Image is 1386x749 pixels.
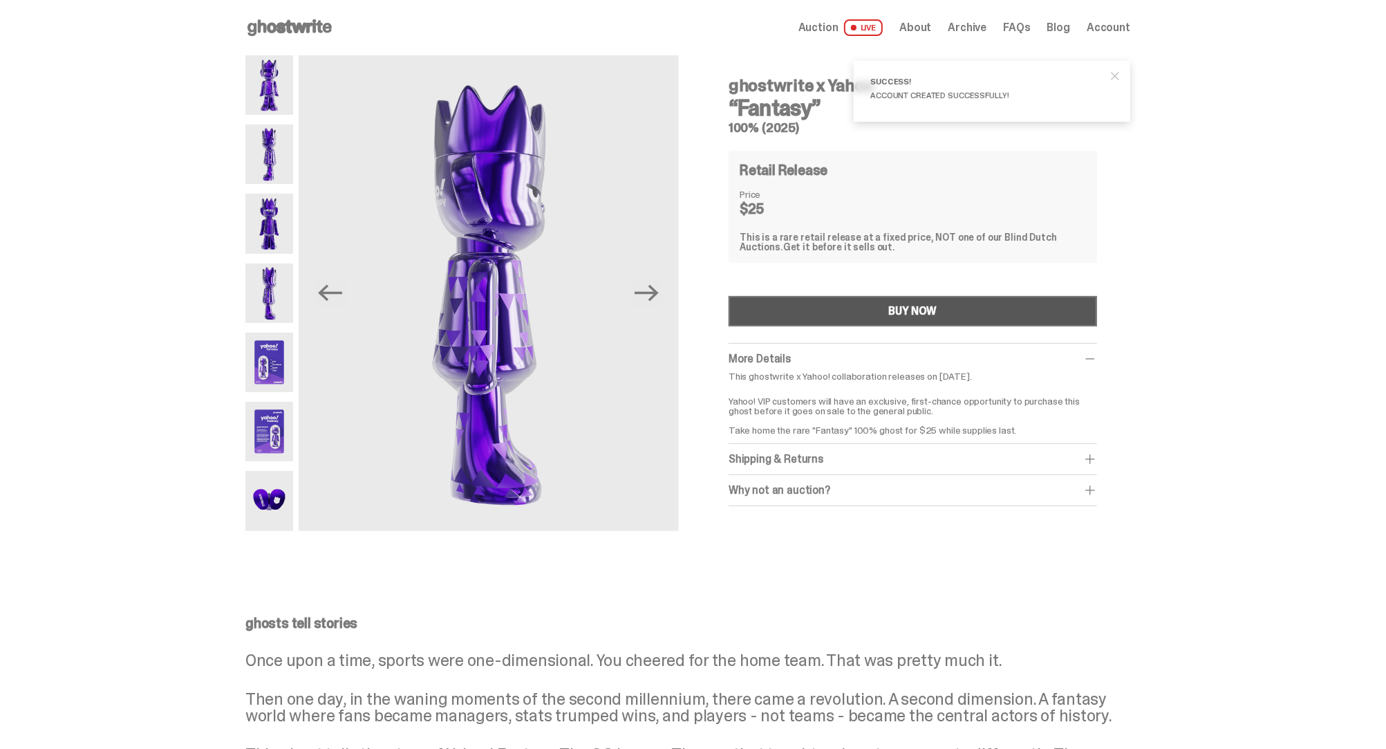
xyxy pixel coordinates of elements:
div: BUY NOW [889,306,937,317]
p: Then one day, in the waning moments of the second millennium, there came a revolution. A second d... [245,691,1130,724]
h3: “Fantasy” [729,97,1097,119]
dd: $25 [740,202,809,216]
a: Account [1087,22,1130,33]
span: Auction [798,22,839,33]
dt: Price [740,189,809,199]
p: Once upon a time, sports were one-dimensional. You cheered for the home team. That was pretty muc... [245,652,1130,669]
button: close [1103,64,1127,89]
img: Yahoo-HG---4.png [299,55,679,531]
div: Success! [870,77,1103,86]
button: BUY NOW [729,296,1097,326]
span: More Details [729,351,791,366]
img: Yahoo-HG---2.png [245,124,293,184]
span: LIVE [844,19,883,36]
h4: ghostwrite x Yahoo [729,77,1097,94]
p: Yahoo! VIP customers will have an exclusive, first-chance opportunity to purchase this ghost befo... [729,387,1097,435]
p: ghosts tell stories [245,616,1130,630]
div: Shipping & Returns [729,452,1097,466]
img: Yahoo-HG---5.png [245,333,293,392]
a: Blog [1047,22,1070,33]
a: FAQs [1003,22,1030,33]
img: Yahoo-HG---7.png [245,471,293,530]
img: Yahoo-HG---1.png [245,55,293,115]
img: Yahoo-HG---6.png [245,402,293,461]
div: Why not an auction? [729,483,1097,497]
button: Next [632,278,662,308]
div: This is a rare retail release at a fixed price, NOT one of our Blind Dutch Auctions. [740,232,1086,252]
div: Account created successfully! [870,91,1103,100]
a: Archive [948,22,986,33]
h4: Retail Release [740,163,827,177]
img: Yahoo-HG---4.png [245,263,293,323]
h5: 100% (2025) [729,122,1097,134]
button: Previous [315,278,346,308]
span: Get it before it sells out. [783,241,895,253]
p: This ghostwrite x Yahoo! collaboration releases on [DATE]. [729,371,1097,381]
img: Yahoo-HG---3.png [245,194,293,253]
a: Auction LIVE [798,19,883,36]
a: About [899,22,931,33]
